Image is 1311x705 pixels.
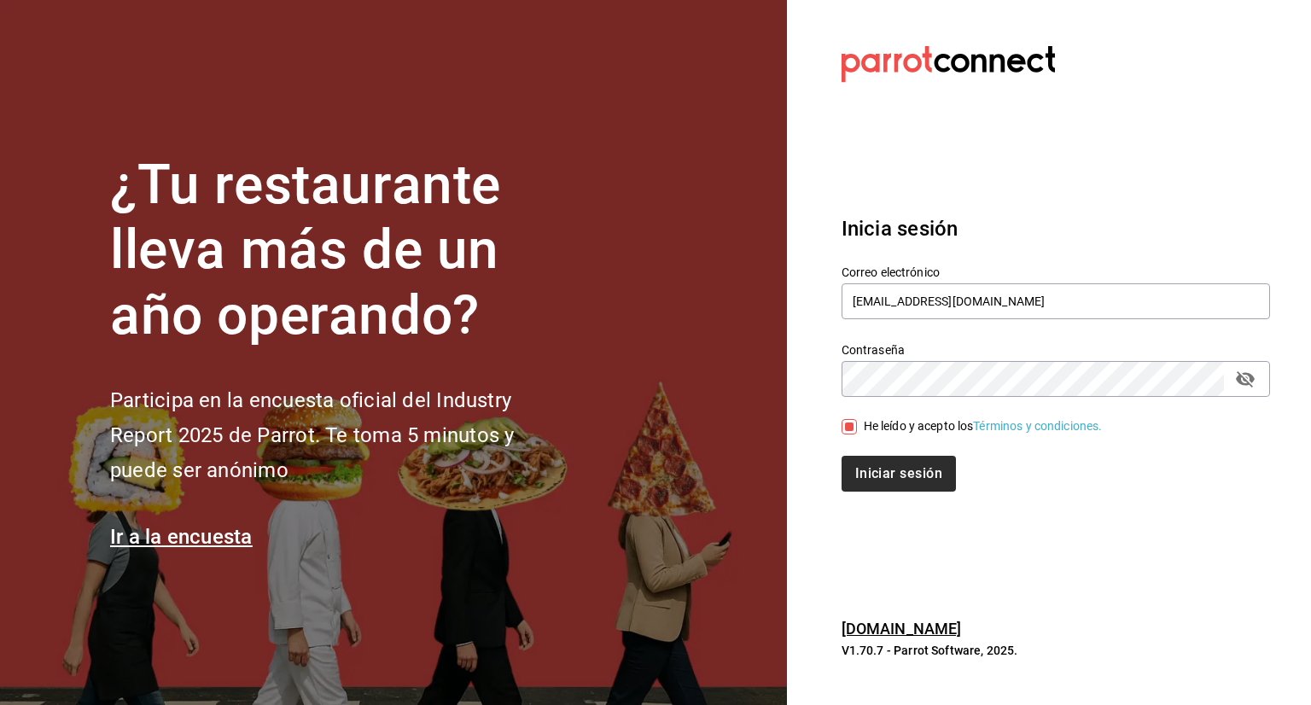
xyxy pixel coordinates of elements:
[973,419,1102,433] a: Términos y condiciones.
[842,456,956,492] button: Iniciar sesión
[842,620,962,638] a: [DOMAIN_NAME]
[110,153,571,349] h1: ¿Tu restaurante lleva más de un año operando?
[842,642,1270,659] p: V1.70.7 - Parrot Software, 2025.
[842,343,1270,355] label: Contraseña
[864,417,1103,435] div: He leído y acepto los
[110,383,571,487] h2: Participa en la encuesta oficial del Industry Report 2025 de Parrot. Te toma 5 minutos y puede se...
[842,283,1270,319] input: Ingresa tu correo electrónico
[1231,364,1260,393] button: passwordField
[842,265,1270,277] label: Correo electrónico
[110,525,253,549] a: Ir a la encuesta
[842,213,1270,244] h3: Inicia sesión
